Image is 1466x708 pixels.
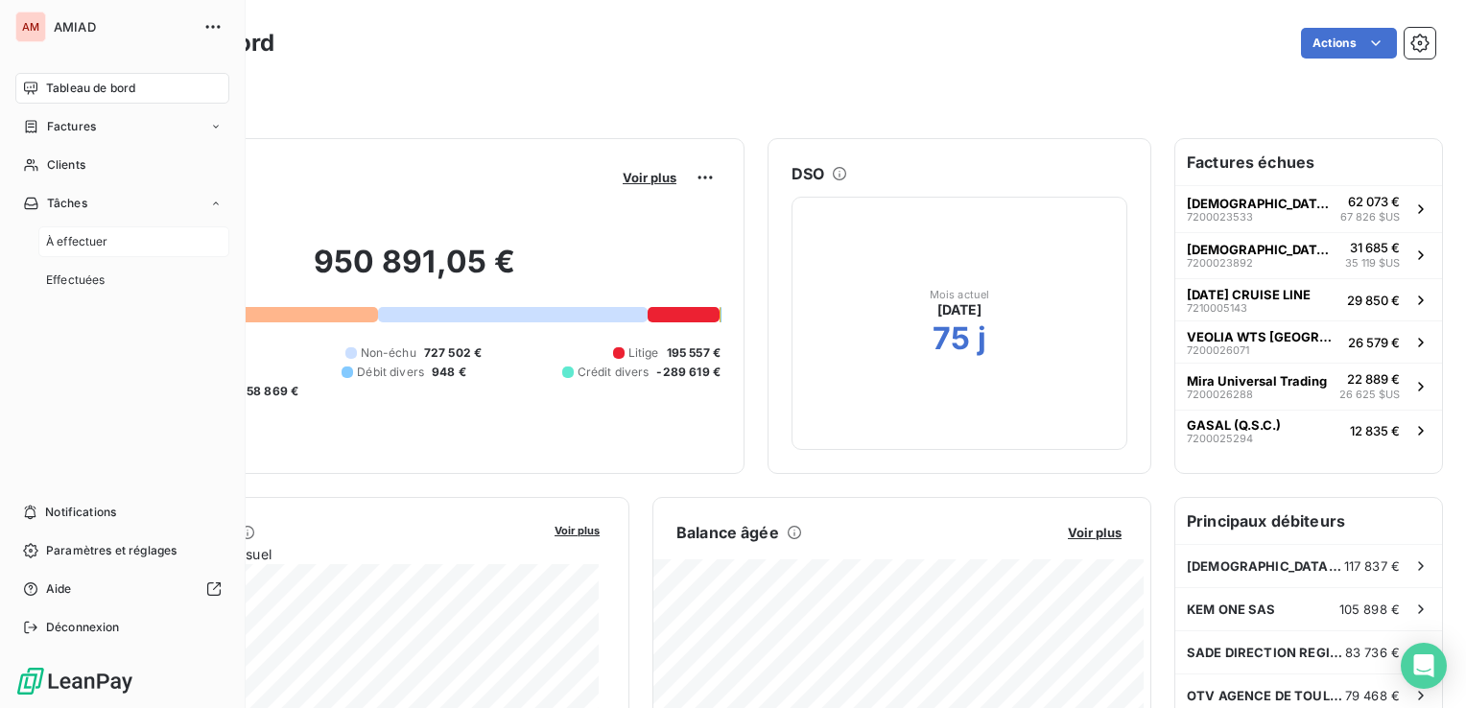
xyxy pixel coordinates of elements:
[46,580,72,598] span: Aide
[1187,302,1247,314] span: 7210005143
[1301,28,1397,59] button: Actions
[792,162,824,185] h6: DSO
[108,243,721,300] h2: 950 891,05 €
[357,364,424,381] span: Débit divers
[1344,558,1400,574] span: 117 837 €
[15,666,134,696] img: Logo LeanPay
[46,80,135,97] span: Tableau de bord
[47,195,87,212] span: Tâches
[628,344,659,362] span: Litige
[47,156,85,174] span: Clients
[15,12,46,42] div: AM
[1348,335,1400,350] span: 26 579 €
[1345,255,1400,271] span: 35 119 $US
[1187,602,1276,617] span: KEM ONE SAS
[1187,242,1337,257] span: [DEMOGRAPHIC_DATA] SA
[1175,232,1442,279] button: [DEMOGRAPHIC_DATA] SA720002389231 685 €35 119 $US
[1187,211,1253,223] span: 7200023533
[1187,196,1333,211] span: [DEMOGRAPHIC_DATA] SA
[1350,423,1400,438] span: 12 835 €
[1187,373,1327,389] span: Mira Universal Trading
[424,344,482,362] span: 727 502 €
[1175,410,1442,452] button: GASAL (Q.S.C.)720002529412 835 €
[1347,293,1400,308] span: 29 850 €
[46,271,106,289] span: Effectuées
[1062,524,1127,541] button: Voir plus
[1187,645,1345,660] span: SADE DIRECTION REGIONALE SUD-OUEST
[45,504,116,521] span: Notifications
[930,289,990,300] span: Mois actuel
[361,344,416,362] span: Non-échu
[1175,139,1442,185] h6: Factures échues
[1347,371,1400,387] span: 22 889 €
[46,619,120,636] span: Déconnexion
[1175,363,1442,410] button: Mira Universal Trading720002628822 889 €26 625 $US
[1401,643,1447,689] div: Open Intercom Messenger
[1068,525,1122,540] span: Voir plus
[1187,389,1253,400] span: 7200026288
[578,364,650,381] span: Crédit divers
[15,574,229,604] a: Aide
[1187,558,1344,574] span: [DEMOGRAPHIC_DATA] SA
[656,364,721,381] span: -289 619 €
[241,383,298,400] span: -58 869 €
[617,169,682,186] button: Voir plus
[933,319,970,358] h2: 75
[1175,278,1442,320] button: [DATE] CRUISE LINE721000514329 850 €
[47,118,96,135] span: Factures
[1187,433,1253,444] span: 7200025294
[1175,498,1442,544] h6: Principaux débiteurs
[549,521,605,538] button: Voir plus
[108,544,541,564] span: Chiffre d'affaires mensuel
[1348,194,1400,209] span: 62 073 €
[667,344,721,362] span: 195 557 €
[1175,185,1442,232] button: [DEMOGRAPHIC_DATA] SA720002353362 073 €67 826 $US
[1339,602,1400,617] span: 105 898 €
[54,19,192,35] span: AMIAD
[1350,240,1400,255] span: 31 685 €
[1187,344,1249,356] span: 7200026071
[676,521,779,544] h6: Balance âgée
[46,233,108,250] span: À effectuer
[1340,209,1400,225] span: 67 826 $US
[1187,329,1340,344] span: VEOLIA WTS [GEOGRAPHIC_DATA]
[1345,688,1400,703] span: 79 468 €
[937,300,982,319] span: [DATE]
[46,542,177,559] span: Paramètres et réglages
[1175,320,1442,363] button: VEOLIA WTS [GEOGRAPHIC_DATA]720002607126 579 €
[1187,688,1345,703] span: OTV AGENCE DE TOULOUSE
[623,170,676,185] span: Voir plus
[1187,287,1311,302] span: [DATE] CRUISE LINE
[1345,645,1400,660] span: 83 736 €
[555,524,600,537] span: Voir plus
[978,319,986,358] h2: j
[432,364,466,381] span: 948 €
[1187,417,1281,433] span: GASAL (Q.S.C.)
[1339,387,1400,403] span: 26 625 $US
[1187,257,1253,269] span: 7200023892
